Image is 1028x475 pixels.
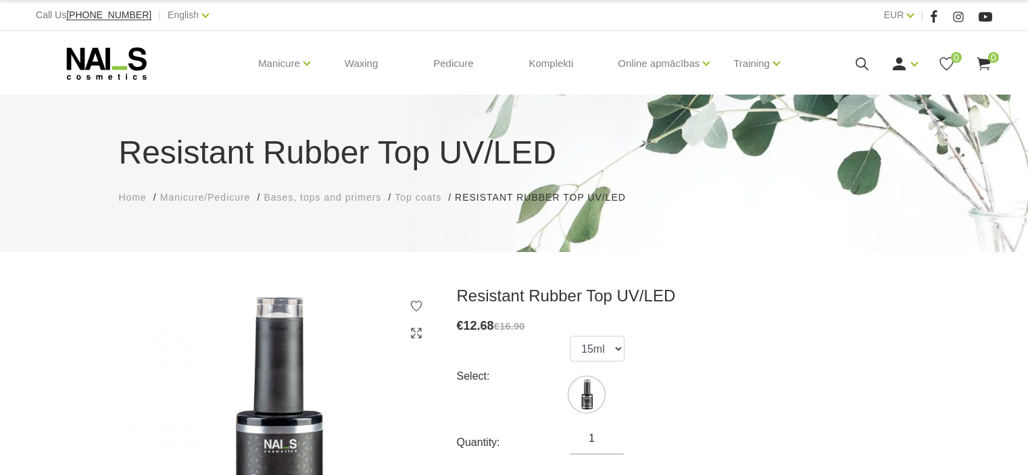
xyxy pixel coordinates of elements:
span: € [457,319,464,332]
a: English [168,7,199,23]
h3: Resistant Rubber Top UV/LED [457,286,910,306]
img: ... [570,378,604,411]
a: EUR [884,7,904,23]
span: | [921,7,923,24]
a: Bases, tops and primers [264,191,381,205]
span: 0 [988,52,999,63]
a: [PHONE_NUMBER] [66,10,151,20]
a: Training [733,36,770,91]
a: Komplekti [518,31,584,96]
a: Online apmācības [618,36,700,91]
li: Resistant Rubber Top UV/LED [455,191,639,205]
span: Bases, tops and primers [264,192,381,203]
a: Top coats [395,191,441,205]
h1: Resistant Rubber Top UV/LED [119,128,910,177]
s: €16.90 [494,320,525,332]
a: 0 [975,55,992,72]
span: Manicure/Pedicure [160,192,251,203]
div: Call Us [36,7,151,24]
a: Manicure [258,36,300,91]
a: Manicure/Pedicure [160,191,251,205]
span: Top coats [395,192,441,203]
a: Pedicure [422,31,484,96]
a: 0 [938,55,955,72]
div: Select: [457,366,570,387]
span: | [158,7,161,24]
span: 0 [951,52,962,63]
span: [PHONE_NUMBER] [66,9,151,20]
a: Home [119,191,147,205]
div: Quantity: [457,432,570,453]
span: Home [119,192,147,203]
span: 12.68 [464,319,494,332]
a: Waxing [334,31,389,96]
